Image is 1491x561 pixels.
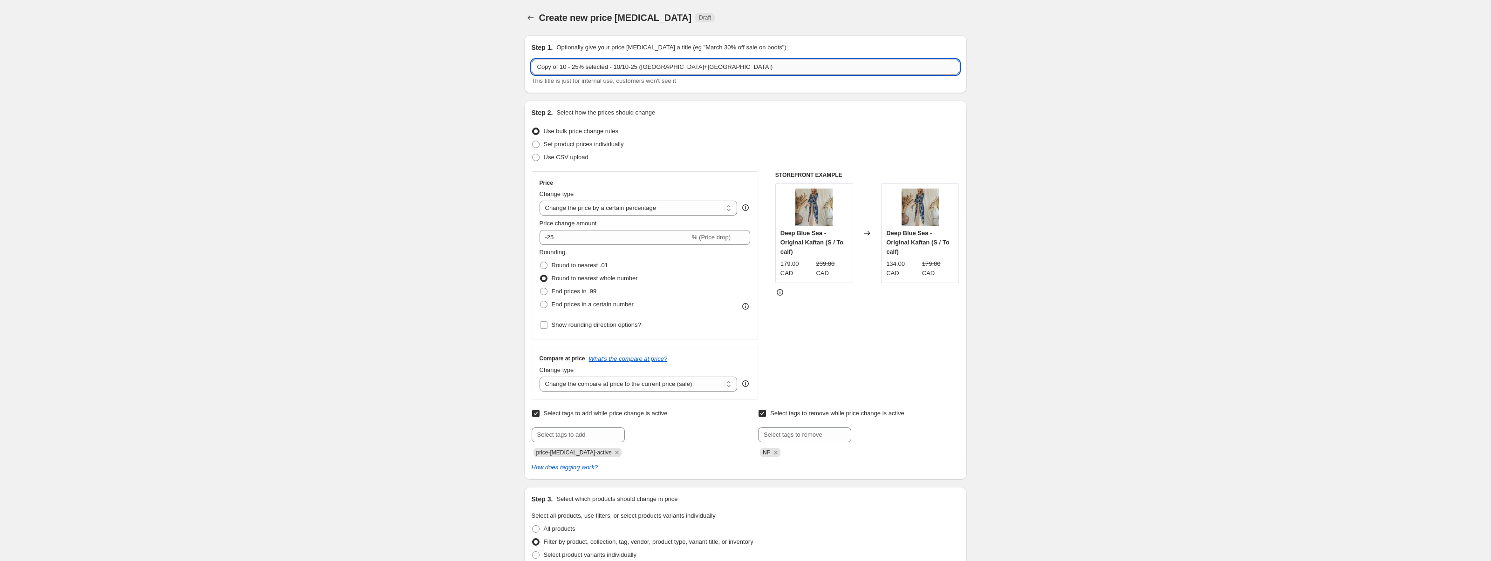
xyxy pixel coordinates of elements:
h6: STOREFRONT EXAMPLE [775,171,959,179]
span: price-change-job-active [536,449,612,456]
div: help [741,203,750,212]
span: NP [763,449,771,456]
strike: 239.00 CAD [816,259,848,278]
button: Remove price-change-job-active [613,448,621,457]
input: Select tags to add [532,427,625,442]
span: % (Price drop) [692,234,731,241]
input: -15 [540,230,690,245]
a: How does tagging work? [532,464,598,471]
span: End prices in a certain number [552,301,634,308]
img: DeepBlueSea-OriginalKaftan8_80x.png [795,189,833,226]
h2: Step 1. [532,43,553,52]
div: 179.00 CAD [780,259,813,278]
span: Use CSV upload [544,154,588,161]
p: Select which products should change in price [556,494,677,504]
span: Change type [540,190,574,197]
input: Select tags to remove [758,427,851,442]
button: What's the compare at price? [589,355,668,362]
div: help [741,379,750,388]
button: Remove NP [772,448,780,457]
h2: Step 3. [532,494,553,504]
span: Show rounding direction options? [552,321,641,328]
span: Select tags to remove while price change is active [770,410,904,417]
span: Filter by product, collection, tag, vendor, product type, variant title, or inventory [544,538,753,545]
input: 30% off holiday sale [532,60,959,74]
span: Round to nearest .01 [552,262,608,269]
span: Deep Blue Sea - Original Kaftan (S / To calf) [780,230,844,255]
span: Deep Blue Sea - Original Kaftan (S / To calf) [886,230,950,255]
strike: 179.00 CAD [922,259,954,278]
h2: Step 2. [532,108,553,117]
span: End prices in .99 [552,288,597,295]
h3: Price [540,179,553,187]
p: Optionally give your price [MEDICAL_DATA] a title (eg "March 30% off sale on boots") [556,43,786,52]
span: Use bulk price change rules [544,128,618,135]
span: Select tags to add while price change is active [544,410,668,417]
span: Draft [699,14,711,21]
button: Price change jobs [524,11,537,24]
span: Round to nearest whole number [552,275,638,282]
div: 134.00 CAD [886,259,918,278]
img: DeepBlueSea-OriginalKaftan8_80x.png [902,189,939,226]
span: Set product prices individually [544,141,624,148]
span: Rounding [540,249,566,256]
p: Select how the prices should change [556,108,655,117]
span: Price change amount [540,220,597,227]
span: All products [544,525,575,532]
span: Change type [540,366,574,373]
h3: Compare at price [540,355,585,362]
span: Create new price [MEDICAL_DATA] [539,13,692,23]
span: Select all products, use filters, or select products variants individually [532,512,716,519]
span: This title is just for internal use, customers won't see it [532,77,676,84]
span: Select product variants individually [544,551,636,558]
